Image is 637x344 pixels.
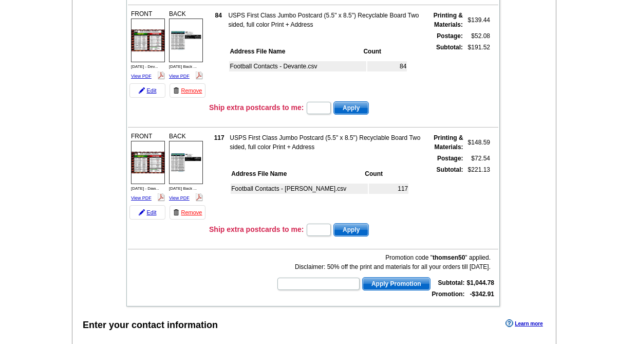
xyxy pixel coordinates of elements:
img: pdf_logo.png [195,71,203,79]
strong: Subtotal: [436,44,463,51]
td: $139.44 [464,10,491,30]
th: Count [363,46,407,57]
span: [DATE] Back ... [169,186,197,191]
h3: Ship extra postcards to me: [209,103,304,112]
img: small-thumb.jpg [169,141,203,185]
strong: Printing & Materials: [434,12,463,28]
strong: 117 [214,134,224,141]
div: Promotion code " " applied. Disclaimer: 50% off the print and materials for all your orders till ... [276,253,491,271]
div: Enter your contact information [83,318,218,332]
iframe: LiveChat chat widget [432,105,637,344]
div: FRONT [129,130,166,205]
td: $52.08 [464,31,491,41]
a: View PDF [169,74,190,79]
th: Address File Name [229,46,362,57]
img: pdf_logo.png [157,193,165,201]
a: View PDF [131,74,152,79]
th: Count [364,169,408,179]
span: [DATE] - Dev... [131,64,158,69]
div: BACK [167,130,204,205]
strong: Postage: [437,32,463,40]
strong: 84 [215,12,222,19]
img: pencil-icon.gif [139,87,145,94]
a: Edit [129,205,165,220]
button: Apply Promotion [362,277,430,291]
td: USPS First Class Jumbo Postcard (5.5" x 8.5") Recyclable Board Two sided, full color Print + Address [229,133,423,152]
span: Apply [334,224,368,236]
a: Remove [170,83,205,98]
a: Remove [170,205,205,220]
img: pdf_logo.png [195,193,203,201]
a: View PDF [131,195,152,201]
img: small-thumb.jpg [131,19,165,62]
img: pencil-icon.gif [139,209,145,215]
td: Football Contacts - [PERSON_NAME].csv [231,184,368,194]
img: trashcan-icon.gif [173,209,179,215]
span: [DATE] Back ... [169,64,197,69]
button: Apply [333,101,369,115]
td: 117 [369,184,408,194]
a: View PDF [169,195,190,201]
img: pdf_logo.png [157,71,165,79]
img: small-thumb.jpg [169,19,203,62]
img: small-thumb.jpg [131,141,165,185]
span: [DATE] - Daw... [131,186,159,191]
img: trashcan-icon.gif [173,87,179,94]
h3: Ship extra postcards to me: [209,225,304,234]
td: $191.52 [464,42,491,96]
td: USPS First Class Jumbo Postcard (5.5" x 8.5") Recyclable Board Two sided, full color Print + Address [228,10,421,30]
div: FRONT [129,8,166,82]
span: Apply Promotion [363,278,430,290]
div: BACK [167,8,204,82]
button: Apply [333,223,369,237]
span: Apply [334,102,368,114]
td: 84 [367,61,407,71]
th: Address File Name [231,169,363,179]
a: Edit [129,83,165,98]
td: Football Contacts - Devante.csv [229,61,366,71]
